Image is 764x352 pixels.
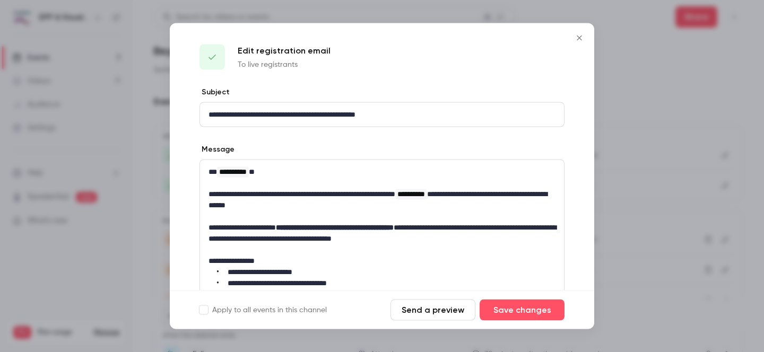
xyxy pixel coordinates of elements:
p: Edit registration email [238,45,331,57]
p: To live registrants [238,59,331,70]
div: editor [200,160,564,340]
div: editor [200,103,564,127]
label: Apply to all events in this channel [199,305,327,315]
button: Close [569,28,590,49]
label: Subject [199,87,230,98]
button: Save changes [480,300,565,321]
button: Send a preview [390,300,475,321]
label: Message [199,144,235,155]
